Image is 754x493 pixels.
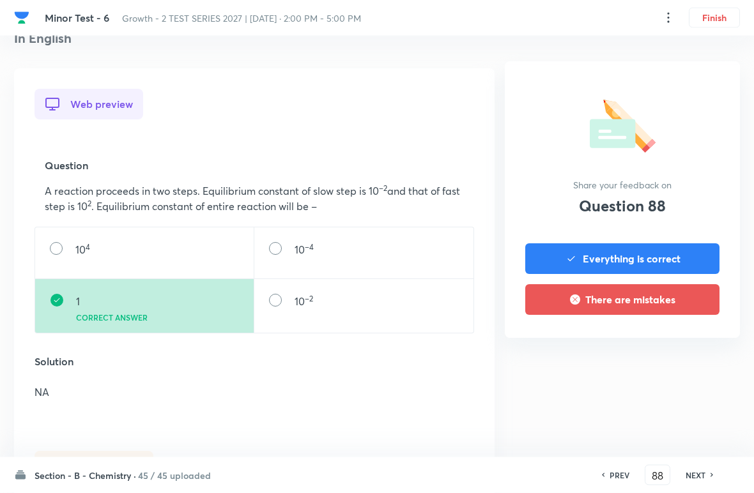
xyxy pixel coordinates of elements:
sup: –4 [305,243,314,252]
sup: –2 [379,184,387,193]
img: questionFeedback.svg [590,95,656,153]
p: 10 [295,243,314,258]
p: 10 [295,294,313,310]
a: Company Logo [14,10,35,26]
h6: NEXT [686,469,705,481]
button: There are mistakes [525,284,719,315]
button: Finish [689,8,740,28]
span: Web preview [70,99,133,110]
h6: Section - B - Chemistry · [35,469,136,482]
h6: PREV [610,469,629,481]
sup: 4 [86,243,90,252]
span: Growth - 2 TEST SERIES 2027 | [DATE] · 2:00 PM - 5:00 PM [122,12,361,24]
p: 10 [75,243,90,258]
sup: 2 [88,199,91,209]
h4: In English [14,29,495,49]
span: Minor Test - 6 [45,11,109,24]
p: NA [35,385,474,400]
h3: Question 88 [579,197,666,215]
p: A reaction proceeds in two steps. Equilibrium constant of slow step is 10 and that of fast step i... [45,184,464,215]
p: Share your feedback on [573,178,672,192]
p: 1 [76,294,148,310]
sup: –2 [305,294,313,304]
h5: Question [45,158,464,174]
p: Correct answer [76,314,148,323]
h5: Solution [35,354,474,370]
img: Company Logo [14,10,29,26]
h6: 45 / 45 uploaded [138,469,211,482]
button: Everything is correct [525,243,719,274]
